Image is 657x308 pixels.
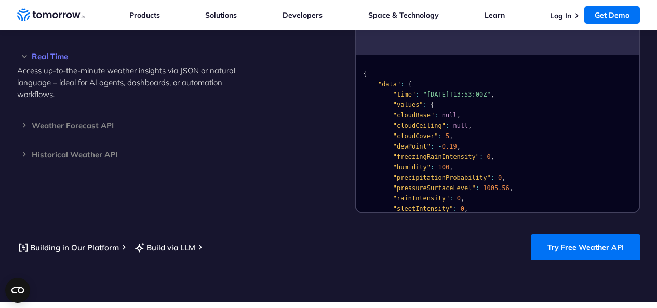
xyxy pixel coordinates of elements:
span: , [502,174,505,181]
span: { [408,81,411,88]
a: Try Free Weather API [531,234,640,260]
h3: Weather Forecast API [17,122,256,129]
span: , [460,195,464,202]
span: "time" [393,91,415,98]
a: Log In [550,11,571,20]
a: Get Demo [584,6,640,24]
span: 0 [487,153,490,160]
span: "values" [393,101,423,109]
span: , [490,153,494,160]
span: { [363,70,367,77]
span: 0 [457,195,460,202]
span: "precipitationProbability" [393,174,490,181]
span: , [464,205,468,212]
button: Open CMP widget [5,278,30,303]
span: "cloudCover" [393,132,438,140]
span: , [509,184,513,192]
span: , [449,164,453,171]
a: Products [129,10,160,20]
span: , [449,132,453,140]
span: "dewPoint" [393,143,430,150]
span: null [441,112,457,119]
span: "rainIntensity" [393,195,449,202]
a: Solutions [205,10,237,20]
span: : [423,101,426,109]
h3: Historical Weather API [17,151,256,158]
span: : [434,112,438,119]
span: : [400,81,404,88]
span: "pressureSurfaceLevel" [393,184,475,192]
span: "sleetIntensity" [393,205,453,212]
span: , [468,122,472,129]
span: : [449,195,453,202]
span: , [457,143,460,150]
span: "data" [378,81,400,88]
span: 100 [438,164,449,171]
a: Developers [283,10,323,20]
span: - [438,143,441,150]
span: : [445,122,449,129]
a: Home link [17,7,85,23]
span: "cloudCeiling" [393,122,445,129]
span: : [479,153,482,160]
span: 1005.56 [483,184,509,192]
span: "[DATE]T13:53:00Z" [423,91,490,98]
span: : [431,164,434,171]
span: : [475,184,479,192]
a: Space & Technology [368,10,439,20]
a: Learn [485,10,505,20]
span: , [457,112,460,119]
a: Building in Our Platform [17,241,119,254]
span: "humidity" [393,164,430,171]
span: : [415,91,419,98]
span: : [438,132,441,140]
span: 0.19 [441,143,457,150]
span: 0 [460,205,464,212]
span: : [490,174,494,181]
span: : [453,205,457,212]
a: Build via LLM [133,241,195,254]
span: , [490,91,494,98]
span: 5 [445,132,449,140]
span: "freezingRainIntensity" [393,153,479,160]
span: : [431,143,434,150]
h3: Real Time [17,52,256,60]
span: 0 [498,174,502,181]
span: { [431,101,434,109]
span: "cloudBase" [393,112,434,119]
span: null [453,122,468,129]
p: Access up-to-the-minute weather insights via JSON or natural language – ideal for AI agents, dash... [17,64,256,100]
